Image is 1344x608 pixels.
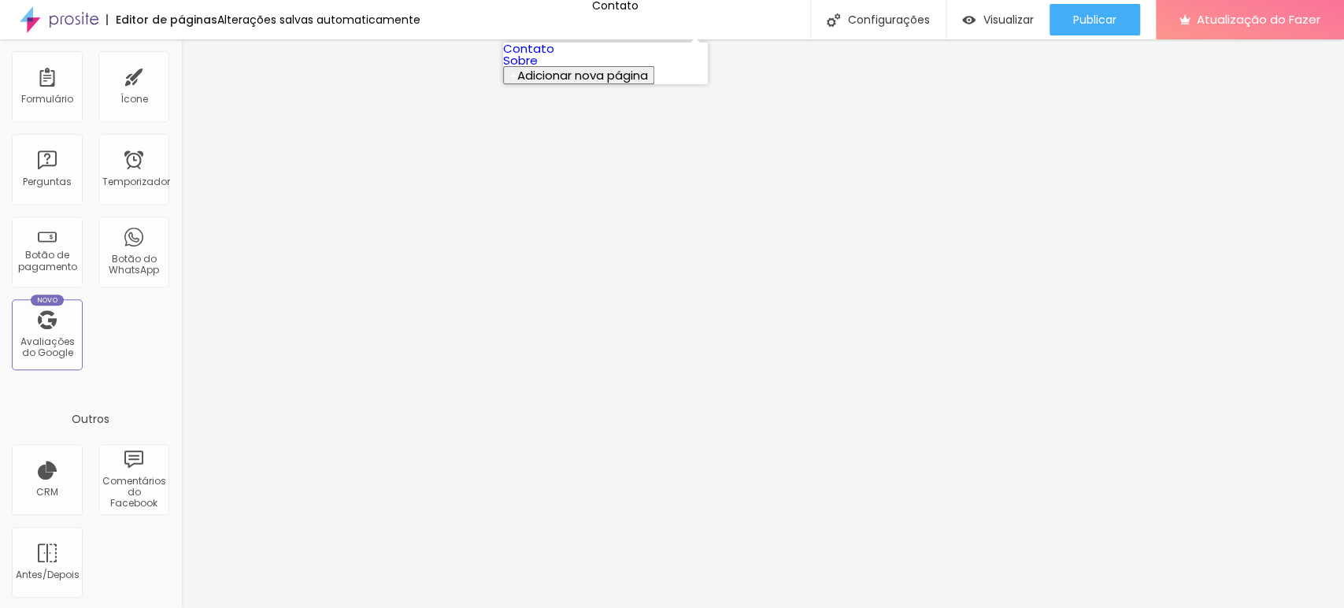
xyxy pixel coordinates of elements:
font: Temporizador [102,175,170,188]
img: view-1.svg [962,13,976,27]
font: Botão de pagamento [18,248,77,272]
font: Publicar [1073,12,1116,28]
font: Visualizar [983,12,1034,28]
font: Formulário [21,92,73,106]
iframe: Editor [181,39,1344,608]
a: Sobre [503,52,538,69]
font: Botão do WhatsApp [109,252,159,276]
font: Adicionar nova página [517,67,648,83]
font: Alterações salvas automaticamente [217,12,420,28]
font: CRM [36,485,58,499]
font: Ícone [120,92,148,106]
font: Perguntas [23,175,72,188]
font: Novo [37,295,58,305]
font: Antes/Depois [16,568,80,581]
a: Contato [503,40,554,57]
font: Avaliações do Google [20,335,75,359]
img: Ícone [827,13,840,27]
font: Editor de páginas [116,12,217,28]
button: Visualizar [946,4,1050,35]
font: Comentários do Facebook [102,474,166,510]
button: Publicar [1050,4,1140,35]
button: Adicionar nova página [503,66,654,84]
font: Configurações [848,12,930,28]
font: Outros [72,411,109,427]
font: Atualização do Fazer [1197,11,1320,28]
